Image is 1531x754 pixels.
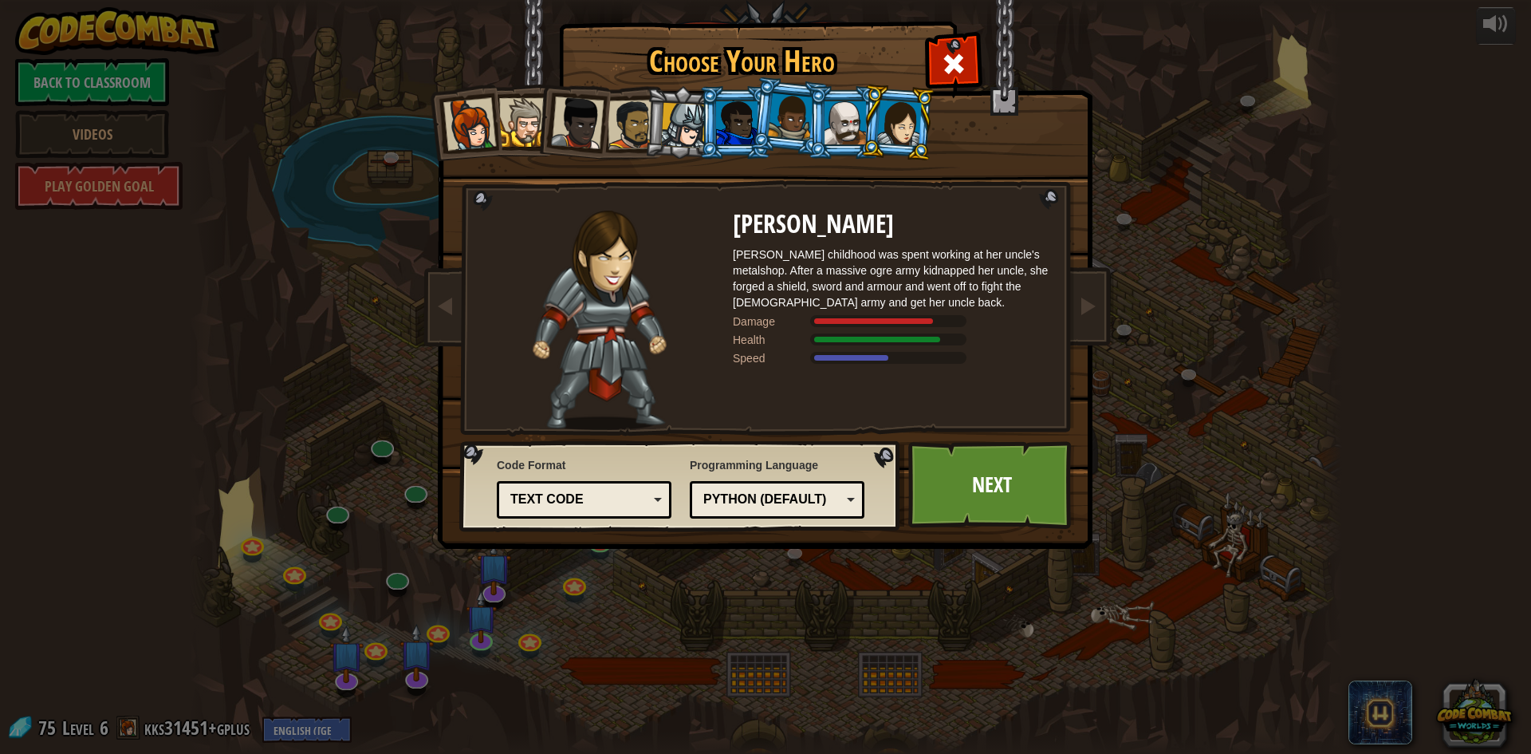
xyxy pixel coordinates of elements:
img: guardian-pose.png [533,211,667,430]
span: Programming Language [690,457,864,473]
div: Health [733,332,813,348]
div: Python (Default) [703,491,841,509]
h2: [PERSON_NAME] [733,211,1052,239]
img: language-selector-background.png [459,441,904,532]
div: Speed [733,350,813,366]
span: Code Format [497,457,671,473]
li: Hattori Hanzō [643,85,719,161]
li: Captain Anya Weston [425,83,503,161]
div: Text code [510,491,648,509]
li: Gordon the Stalwart [699,86,771,159]
a: Next [908,441,1075,529]
li: Okar Stompfoot [808,86,880,159]
li: Lady Ida Justheart [533,81,612,159]
h1: Choose Your Hero [562,45,921,78]
div: Deals 120% of listed Warrior weapon damage. [733,314,1052,330]
div: Gains 140% of listed Warrior armor health. [733,332,1052,348]
li: Alejandro the Duelist [590,85,663,160]
div: Moves at 10 meters per second. [733,350,1052,366]
li: Arryn Stonewall [750,77,828,156]
div: [PERSON_NAME] childhood was spent working at her uncle's metalshop. After a massive ogre army kid... [733,247,1052,310]
li: Sir Tharin Thunderfist [482,84,554,156]
div: Damage [733,314,813,330]
li: Illia Shieldsmith [860,84,936,161]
